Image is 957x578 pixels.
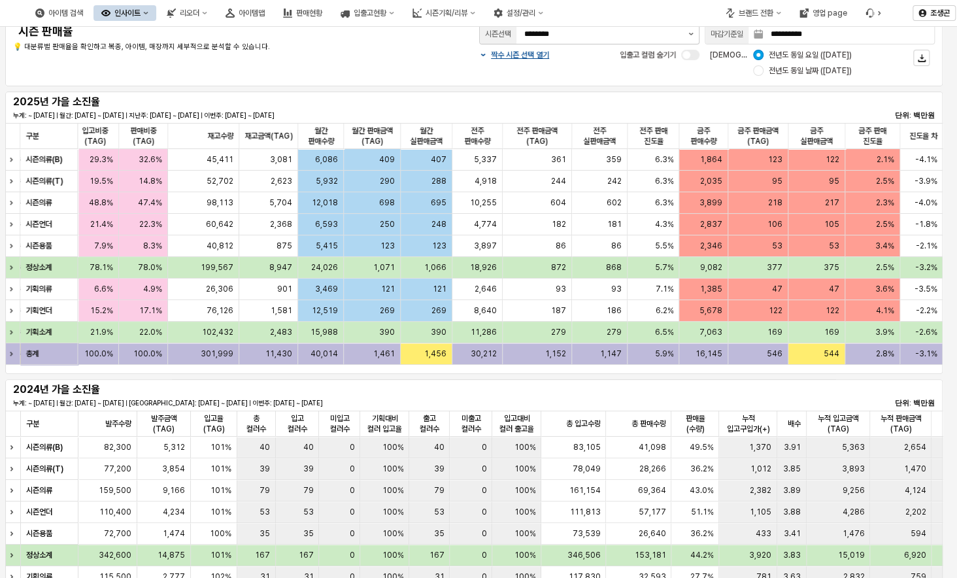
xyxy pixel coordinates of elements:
span: 5,678 [699,305,722,316]
span: 290 [380,176,395,186]
span: 0 [481,442,486,452]
div: Expand row [5,171,22,192]
span: 2,837 [700,219,722,229]
span: 106 [767,219,782,229]
span: 2,035 [700,176,722,186]
p: 💡 대분류별 판매율을 확인하고 복종, 아이템, 매장까지 세부적으로 분석할 수 있습니다. [13,42,397,53]
span: 1,071 [373,262,395,273]
strong: 정상소계 [26,263,52,272]
div: Expand row [5,322,22,343]
button: 설정/관리 [486,5,551,21]
span: 242 [607,176,622,186]
span: 95 [772,176,782,186]
span: 3,081 [271,154,293,165]
span: 101% [210,464,231,474]
span: -4.1% [915,154,937,165]
button: 시즌기획/리뷰 [405,5,483,21]
span: 101% [210,442,231,452]
div: 리오더 [180,8,199,18]
span: 8,947 [270,262,293,273]
span: 5,415 [316,241,338,251]
span: 입출고 컬럼 숨기기 [620,50,676,59]
span: -2.6% [915,327,937,337]
span: 100% [382,442,403,452]
span: 301,999 [201,348,234,359]
span: 2.5% [876,262,894,273]
span: 32.6% [139,154,163,165]
span: 1,152 [545,348,566,359]
p: 누계: ~ [DATE] | 월간: [DATE] ~ [DATE] | 지난주: [DATE] ~ [DATE] | 이번주: [DATE] ~ [DATE] [13,110,628,120]
div: Expand row [5,279,22,299]
span: 입고 컬러수 [281,413,314,434]
span: 83,105 [573,442,600,452]
span: 875 [277,241,293,251]
button: 브랜드 전환 [718,5,789,21]
span: 39 [433,464,444,474]
strong: 총계 [26,349,39,358]
span: 판매율(수량) [677,413,713,434]
span: 77,200 [104,464,131,474]
div: 설정/관리 [507,8,535,18]
span: 40,812 [207,241,234,251]
span: 1,066 [424,262,446,273]
span: 122 [826,305,839,316]
button: 리오더 [159,5,215,21]
span: 93 [611,284,622,294]
span: 19.5% [90,176,113,186]
span: 95 [829,176,839,186]
span: 279 [607,327,622,337]
span: 269 [380,305,395,316]
p: 조생곤 [930,8,950,18]
span: 186 [607,305,622,316]
span: 105 [824,219,839,229]
span: 11,286 [471,327,497,337]
div: 아이템 검색 [27,5,91,21]
span: 40 [433,442,444,452]
span: 총 판매수량 [631,418,665,429]
span: 901 [278,284,293,294]
span: 872 [551,262,566,273]
span: 금주 판매수량 [685,126,722,146]
span: 45,411 [207,154,234,165]
span: 3,469 [315,284,338,294]
div: Expand row [5,545,22,566]
span: 누적 판매금액(TAG) [875,413,926,434]
span: 698 [379,197,395,208]
span: 169 [824,327,839,337]
span: 3,854 [162,464,185,474]
span: 전주 판매금액(TAG) [508,126,566,146]
span: 390 [379,327,395,337]
span: 1,385 [700,284,722,294]
span: 14.8% [139,176,163,186]
span: 총 컬러수 [243,413,270,434]
span: -3.5% [915,284,937,294]
span: 93 [556,284,566,294]
span: -1.8% [915,219,937,229]
span: 39 [303,464,313,474]
span: 248 [431,219,446,229]
span: 377 [767,262,782,273]
span: 26,306 [207,284,234,294]
span: 53 [829,241,839,251]
div: 아이템 검색 [48,8,83,18]
div: 입출고현황 [333,5,402,21]
span: 11,430 [266,348,293,359]
span: 금주 판매 진도율 [850,126,894,146]
span: 48.8% [89,197,113,208]
p: 짝수 시즌 선택 열기 [491,50,549,60]
span: 진도율 차 [909,131,937,141]
span: 30,212 [471,348,497,359]
div: 인사이트 [114,8,141,18]
button: 제안 사항 표시 [683,24,699,44]
span: 244 [551,176,566,186]
span: 100.0% [84,348,113,359]
span: -3.9% [915,176,937,186]
strong: 시즌의류(B) [26,443,63,452]
span: 6.3% [655,197,674,208]
span: 1,581 [271,305,293,316]
span: 3.9% [875,327,894,337]
span: 86 [556,241,566,251]
span: 100% [514,442,535,452]
span: 5,363 [841,442,864,452]
span: 407 [431,154,446,165]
